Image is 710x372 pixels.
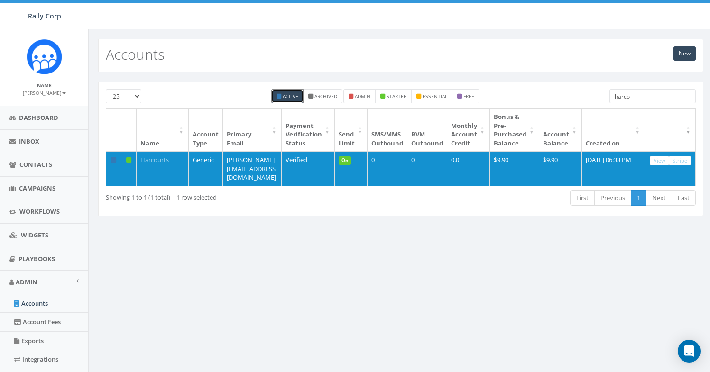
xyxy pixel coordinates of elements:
small: Name [37,82,52,89]
span: Widgets [21,231,48,239]
th: Account Balance: activate to sort column ascending [539,109,582,151]
td: $9.90 [539,151,582,186]
small: free [463,93,474,100]
span: Admin [16,278,37,286]
a: Stripe [669,156,691,166]
td: $9.90 [490,151,539,186]
td: [DATE] 06:33 PM [582,151,645,186]
div: Open Intercom Messenger [678,340,701,363]
a: View [650,156,669,166]
span: Dashboard [19,113,58,122]
a: Previous [594,190,631,206]
span: Contacts [19,160,52,169]
small: Archived [314,93,337,100]
th: Account Type [189,109,223,151]
a: Next [646,190,672,206]
td: 0 [368,151,407,186]
input: Type to search [609,89,696,103]
span: Workflows [19,207,60,216]
th: Primary Email : activate to sort column ascending [223,109,282,151]
h2: Accounts [106,46,165,62]
span: On [339,156,351,165]
small: [PERSON_NAME] [23,90,66,96]
th: Name: activate to sort column ascending [137,109,189,151]
th: Created on: activate to sort column ascending [582,109,645,151]
th: Monthly Account Credit: activate to sort column ascending [447,109,490,151]
a: Last [672,190,696,206]
a: New [673,46,696,61]
span: Playbooks [18,254,55,263]
td: 0 [407,151,447,186]
span: 1 row selected [176,193,217,201]
small: starter [387,93,406,100]
th: RVM Outbound [407,109,447,151]
small: essential [423,93,447,100]
a: First [570,190,595,206]
th: Payment Verification Status : activate to sort column ascending [282,109,335,151]
span: Inbox [19,137,39,145]
div: Showing 1 to 1 (1 total) [106,189,343,202]
span: Campaigns [19,184,55,192]
th: SMS/MMS Outbound [368,109,407,151]
td: 0.0 [447,151,490,186]
a: Harcourts [140,155,169,164]
th: Send Limit: activate to sort column ascending [335,109,368,151]
td: [PERSON_NAME][EMAIL_ADDRESS][DOMAIN_NAME] [223,151,282,186]
img: Icon_1.png [27,39,62,74]
a: 1 [631,190,646,206]
td: Generic [189,151,223,186]
small: Active [283,93,298,100]
a: [PERSON_NAME] [23,88,66,97]
span: Rally Corp [28,11,61,20]
td: Verified [282,151,335,186]
small: admin [355,93,370,100]
th: Bonus &amp; Pre-Purchased Balance: activate to sort column ascending [490,109,539,151]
